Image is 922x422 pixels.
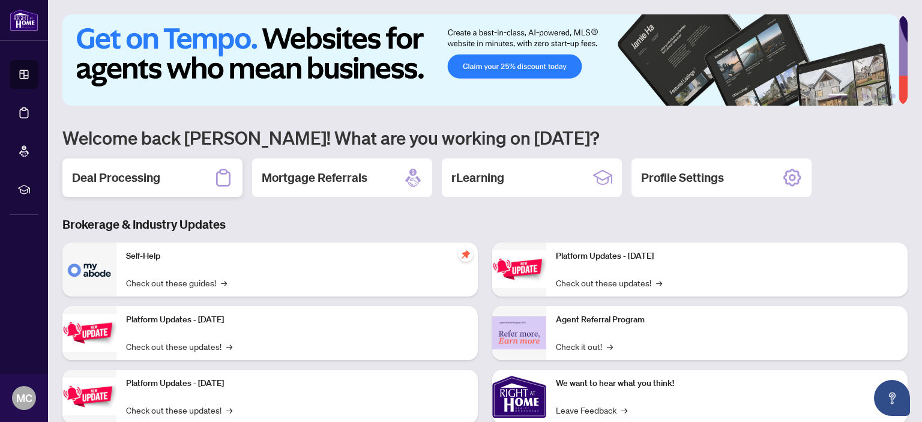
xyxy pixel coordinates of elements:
a: Leave Feedback→ [556,403,627,417]
a: Check out these updates!→ [126,403,232,417]
h2: Profile Settings [641,169,724,186]
span: MC [16,390,32,406]
span: → [226,340,232,353]
h2: rLearning [451,169,504,186]
img: Platform Updates - July 21, 2025 [62,378,116,415]
img: Self-Help [62,243,116,297]
h2: Mortgage Referrals [262,169,367,186]
button: 5 [881,94,886,98]
span: pushpin [459,247,473,262]
button: 6 [891,94,896,98]
p: Self-Help [126,250,468,263]
p: Agent Referral Program [556,313,898,327]
button: Open asap [874,380,910,416]
span: → [621,403,627,417]
p: Platform Updates - [DATE] [126,313,468,327]
p: Platform Updates - [DATE] [556,250,898,263]
a: Check out these updates!→ [556,276,662,289]
p: Platform Updates - [DATE] [126,377,468,390]
span: → [226,403,232,417]
button: 1 [828,94,848,98]
h2: Deal Processing [72,169,160,186]
a: Check it out!→ [556,340,613,353]
img: Slide 0 [62,14,899,106]
h1: Welcome back [PERSON_NAME]! What are you working on [DATE]? [62,126,908,149]
a: Check out these updates!→ [126,340,232,353]
button: 2 [852,94,857,98]
span: → [607,340,613,353]
img: Agent Referral Program [492,316,546,349]
p: We want to hear what you think! [556,377,898,390]
img: Platform Updates - June 23, 2025 [492,250,546,288]
span: → [221,276,227,289]
button: 3 [862,94,867,98]
img: logo [10,9,38,31]
h3: Brokerage & Industry Updates [62,216,908,233]
button: 4 [872,94,876,98]
img: Platform Updates - September 16, 2025 [62,314,116,352]
a: Check out these guides!→ [126,276,227,289]
span: → [656,276,662,289]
